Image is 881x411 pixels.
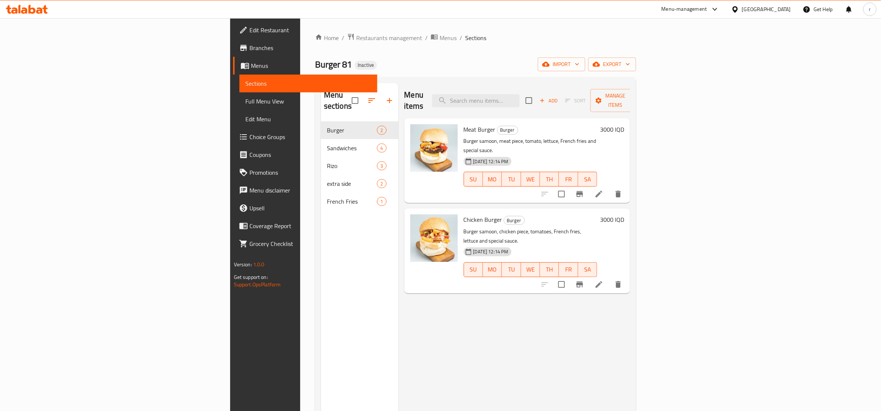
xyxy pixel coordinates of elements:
a: Edit Menu [239,110,377,128]
span: Burger [497,126,518,134]
div: items [377,197,386,206]
a: Coupons [233,146,377,164]
span: 1 [377,198,386,205]
nav: breadcrumb [315,33,636,43]
li: / [425,33,428,42]
a: Edit menu item [594,190,603,198]
div: Rizo3 [321,157,398,175]
span: Menu disclaimer [249,186,371,195]
span: Select to update [554,186,569,202]
input: search [432,94,520,107]
div: French Fries1 [321,193,398,210]
button: SA [578,172,597,187]
button: SU [464,172,483,187]
a: Menu disclaimer [233,181,377,199]
span: WE [524,174,537,185]
span: Coverage Report [249,221,371,230]
span: SA [581,264,594,275]
button: export [588,57,636,71]
span: SA [581,174,594,185]
button: TU [502,262,521,277]
span: export [594,60,630,69]
a: Branches [233,39,377,57]
button: Manage items [590,89,640,112]
h6: 3000 IQD [600,214,624,225]
a: Edit menu item [594,280,603,289]
span: [DATE] 12:14 PM [470,248,511,255]
span: Full Menu View [245,97,371,106]
span: 1.0.0 [253,260,265,269]
span: r [869,5,871,13]
a: Coverage Report [233,217,377,235]
span: [DATE] 12:14 PM [470,158,511,165]
span: MO [486,264,499,275]
span: Burger [327,126,377,135]
a: Choice Groups [233,128,377,146]
span: Edit Restaurant [249,26,371,34]
div: extra side2 [321,175,398,193]
a: Sections [239,75,377,92]
span: WE [524,264,537,275]
div: Menu-management [662,5,707,14]
img: Meat Burger [410,124,458,172]
div: Burger2 [321,121,398,139]
div: Sandwiches4 [321,139,398,157]
button: FR [559,172,578,187]
span: Grocery Checklist [249,239,371,248]
span: FR [562,174,575,185]
a: Menus [431,33,457,43]
button: Branch-specific-item [571,185,589,203]
span: Version: [234,260,252,269]
span: Add [539,96,559,105]
span: TH [543,174,556,185]
button: SU [464,262,483,277]
span: Coupons [249,150,371,159]
li: / [460,33,462,42]
span: SU [467,174,480,185]
a: Edit Restaurant [233,21,377,39]
div: [GEOGRAPHIC_DATA] [742,5,791,13]
nav: Menu sections [321,118,398,213]
button: WE [521,262,540,277]
span: 2 [377,127,386,134]
p: Burger samoon, meat piece, tomato, lettuce, French fries and special sauce. [464,137,597,155]
p: Burger samoon, chicken piece, tomatoes, French fries, lettuce and special sauce. [464,227,597,246]
button: Branch-specific-item [571,276,589,293]
span: 2 [377,180,386,187]
div: items [377,126,386,135]
span: Burger [504,216,524,225]
span: import [544,60,579,69]
button: MO [483,262,502,277]
span: TH [543,264,556,275]
span: Add item [537,95,560,106]
a: Support.OpsPlatform [234,280,281,289]
span: Meat Burger [464,124,496,135]
span: French Fries [327,197,377,206]
span: 4 [377,145,386,152]
div: items [377,144,386,152]
span: Promotions [249,168,371,177]
button: TH [540,262,559,277]
button: MO [483,172,502,187]
span: SU [467,264,480,275]
h6: 3000 IQD [600,124,624,135]
span: Sandwiches [327,144,377,152]
span: Menus [440,33,457,42]
img: Chicken Burger [410,214,458,262]
button: TH [540,172,559,187]
span: FR [562,264,575,275]
a: Menus [233,57,377,75]
button: delete [609,276,627,293]
button: FR [559,262,578,277]
span: Sections [245,79,371,88]
span: Sort sections [363,92,381,109]
span: Upsell [249,204,371,213]
span: Restaurants management [356,33,422,42]
span: Branches [249,43,371,52]
span: Edit Menu [245,115,371,124]
span: Rizo [327,161,377,170]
